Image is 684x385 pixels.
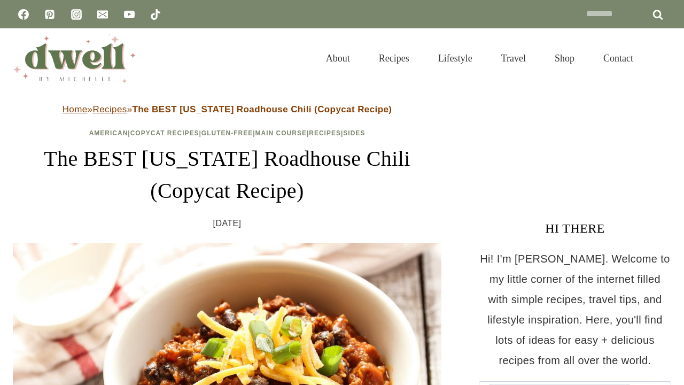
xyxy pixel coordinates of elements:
a: American [89,129,128,137]
a: Sides [343,129,365,137]
h3: HI THERE [479,219,671,238]
a: Pinterest [39,4,60,25]
time: [DATE] [213,215,242,232]
a: Contact [589,40,648,77]
a: Travel [487,40,540,77]
span: | | | | | [89,129,366,137]
a: Recipes [92,104,127,114]
span: » » [63,104,392,114]
a: Gluten-Free [201,129,253,137]
a: About [312,40,364,77]
a: Copycat Recipes [130,129,199,137]
strong: The BEST [US_STATE] Roadhouse Chili (Copycat Recipe) [133,104,392,114]
img: DWELL by michelle [13,34,136,83]
a: Instagram [66,4,87,25]
a: Recipes [364,40,424,77]
nav: Primary Navigation [312,40,648,77]
button: View Search Form [653,49,671,67]
a: Facebook [13,4,34,25]
a: TikTok [145,4,166,25]
a: Lifestyle [424,40,487,77]
a: Email [92,4,113,25]
a: Recipes [309,129,341,137]
a: Main Course [255,129,307,137]
h1: The BEST [US_STATE] Roadhouse Chili (Copycat Recipe) [13,143,441,207]
p: Hi! I'm [PERSON_NAME]. Welcome to my little corner of the internet filled with simple recipes, tr... [479,249,671,371]
a: Shop [540,40,589,77]
a: Home [63,104,88,114]
a: YouTube [119,4,140,25]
